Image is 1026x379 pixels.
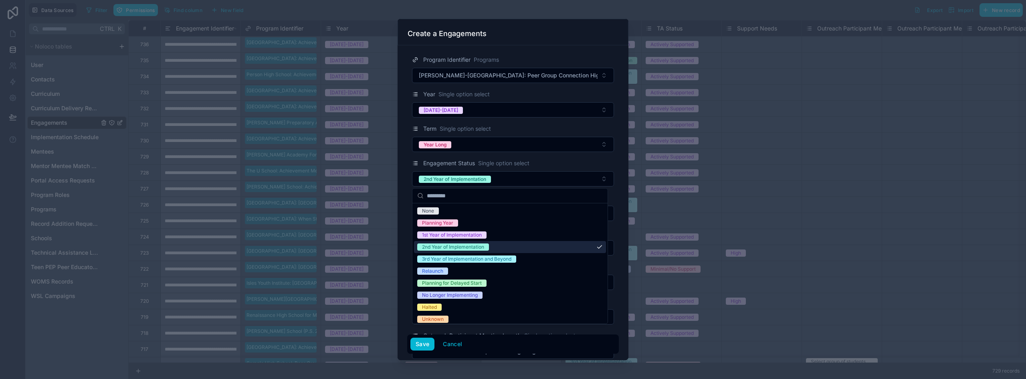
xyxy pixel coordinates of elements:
[440,125,491,133] span: Single option select
[423,159,475,167] span: Engagement Status
[422,304,437,311] div: Halted
[438,338,467,351] button: Cancel
[422,231,482,239] div: 1st Year of Implementation
[422,207,434,215] div: None
[423,56,471,64] span: Program Identifier
[412,203,608,324] div: Suggestions
[478,159,529,167] span: Single option select
[424,176,486,183] div: 2nd Year of Implementation
[422,243,484,251] div: 2nd Year of Implementation
[423,332,521,340] span: Outreach Participant Meeting Length
[422,280,482,287] div: Planning for Delayed Start
[410,338,434,351] button: Save
[412,102,614,118] button: Select Button
[524,332,576,340] span: Single option select
[422,255,511,263] div: 3rd Year of Implementation and Beyond
[438,90,490,98] span: Single option select
[412,171,614,186] button: Select Button
[423,125,436,133] span: Term
[474,56,499,64] span: Programs
[424,107,458,114] div: [DATE]-[DATE]
[423,90,435,98] span: Year
[412,68,614,83] button: Select Button
[408,29,487,39] h3: Create a Engagements
[422,292,478,299] div: No Longer Implementing
[424,141,446,148] div: Year Long
[422,268,443,275] div: Relaunch
[412,137,614,152] button: Select Button
[422,316,444,323] div: Unknown
[422,219,453,227] div: Planning Year
[419,71,598,79] span: [PERSON_NAME]-[GEOGRAPHIC_DATA]: Peer Group Connection High School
